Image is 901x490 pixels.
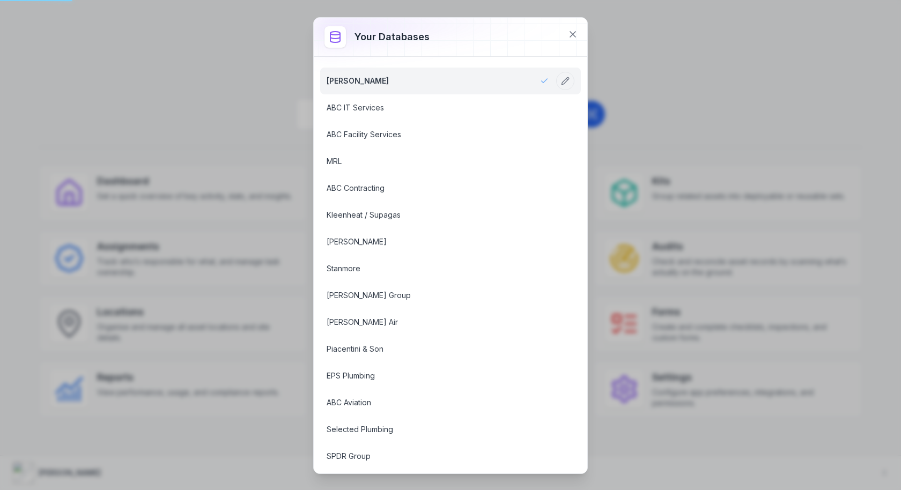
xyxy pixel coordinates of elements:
[327,451,549,462] a: SPDR Group
[327,210,549,220] a: Kleenheat / Supagas
[327,317,549,328] a: [PERSON_NAME] Air
[327,102,549,113] a: ABC IT Services
[327,156,549,167] a: MRL
[355,29,430,44] h3: Your databases
[327,129,549,140] a: ABC Facility Services
[327,290,549,301] a: [PERSON_NAME] Group
[327,183,549,194] a: ABC Contracting
[327,344,549,354] a: Piacentini & Son
[327,370,549,381] a: EPS Plumbing
[327,263,549,274] a: Stanmore
[327,76,549,86] a: [PERSON_NAME]
[327,397,549,408] a: ABC Aviation
[327,424,549,435] a: Selected Plumbing
[327,236,549,247] a: [PERSON_NAME]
